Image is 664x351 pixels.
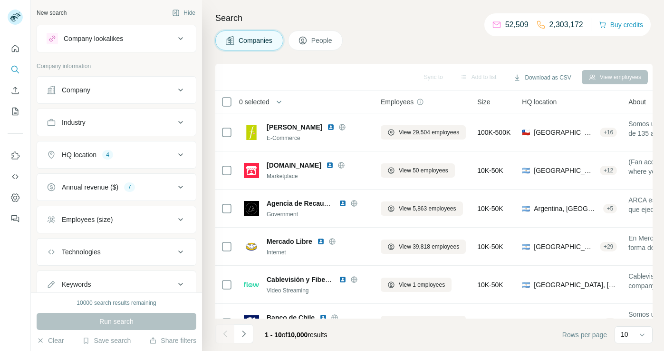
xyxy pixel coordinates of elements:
img: Logo of Banco de Chile [244,315,259,331]
span: View 5,863 employees [399,204,456,213]
span: Companies [239,36,273,45]
div: Company [62,85,90,95]
div: 7 [124,183,135,191]
span: View 50 employees [399,166,448,175]
button: Company [37,79,196,101]
span: [GEOGRAPHIC_DATA], [GEOGRAPHIC_DATA] [534,280,617,290]
button: Buy credits [599,18,643,31]
div: New search [37,9,67,17]
button: Enrich CSV [8,82,23,99]
span: [GEOGRAPHIC_DATA], [GEOGRAPHIC_DATA] [534,318,599,328]
button: View 39,818 employees [381,240,466,254]
div: Government [267,210,369,219]
button: My lists [8,103,23,120]
button: Navigate to next page [234,324,253,343]
span: [PERSON_NAME] [267,122,322,132]
div: Industry [62,118,86,127]
button: Clear [37,336,64,345]
span: 100K-500K [477,128,510,137]
button: Use Surfe API [8,168,23,185]
span: Banco de Chile [267,313,315,322]
span: [DOMAIN_NAME] [267,160,321,170]
span: 10K-50K [477,204,503,213]
img: Logo of Falabella [244,125,259,140]
div: E-Commerce [267,134,369,142]
div: + 5 [603,204,617,213]
span: Mercado Libre [267,237,312,246]
span: 🇦🇷 [522,280,530,290]
button: View 29,504 employees [381,125,466,140]
img: Logo of Cablevisión y Fibertel Servicio Técnico [244,282,259,288]
div: + 3 [603,319,617,327]
span: [GEOGRAPHIC_DATA], [GEOGRAPHIC_DATA] [534,242,596,251]
span: View 11,162 employees [399,319,459,327]
button: Share filters [149,336,196,345]
p: 52,509 [505,19,529,30]
img: LinkedIn logo [339,276,346,283]
img: LinkedIn logo [339,200,346,207]
img: LinkedIn logo [319,314,327,321]
span: 🇦🇷 [522,242,530,251]
span: 1 - 10 [265,331,282,339]
span: View 29,504 employees [399,128,459,137]
span: 10K-50K [477,318,503,328]
button: Use Surfe on LinkedIn [8,147,23,164]
span: [GEOGRAPHIC_DATA], [GEOGRAPHIC_DATA] [534,166,596,175]
span: results [265,331,327,339]
button: Dashboard [8,189,23,206]
button: Save search [82,336,131,345]
span: View 39,818 employees [399,242,459,251]
span: 10K-50K [477,166,503,175]
img: Logo of Mercado Libre [244,239,259,254]
p: Company information [37,62,196,70]
div: Internet [267,248,369,257]
img: Logo of Agencia de Recaudación y Control Aduanero [244,201,259,216]
button: Company lookalikes [37,27,196,50]
span: 0 selected [239,97,269,107]
div: Company lookalikes [64,34,123,43]
span: HQ location [522,97,557,107]
span: 🇦🇷 [522,204,530,213]
span: About [628,97,646,107]
span: 🇦🇷 [522,166,530,175]
p: 10 [621,330,628,339]
button: HQ location4 [37,143,196,166]
span: View 1 employees [399,281,445,289]
span: 10,000 [288,331,308,339]
button: Download as CSV [507,70,577,85]
button: Hide [165,6,202,20]
button: Annual revenue ($)7 [37,176,196,199]
button: Feedback [8,210,23,227]
div: Marketplace [267,172,369,181]
button: Technologies [37,241,196,263]
button: Quick start [8,40,23,57]
div: + 29 [600,242,617,251]
div: Video Streaming [267,286,369,295]
img: LinkedIn logo [317,238,325,245]
button: Industry [37,111,196,134]
div: HQ location [62,150,96,160]
div: Employees (size) [62,215,113,224]
div: + 12 [600,166,617,175]
span: Rows per page [562,330,607,340]
div: 4 [102,150,113,159]
span: 🇨🇱 [522,128,530,137]
button: Search [8,61,23,78]
div: + 16 [600,128,617,137]
img: LinkedIn logo [326,161,334,169]
span: Employees [381,97,414,107]
span: 10K-50K [477,280,503,290]
span: Argentina, [GEOGRAPHIC_DATA] of [GEOGRAPHIC_DATA] [534,204,599,213]
button: Employees (size) [37,208,196,231]
span: of [282,331,288,339]
span: People [311,36,333,45]
button: Keywords [37,273,196,296]
span: Agencia de Recaudación y Control Aduanero [267,200,409,207]
span: [GEOGRAPHIC_DATA], [GEOGRAPHIC_DATA] [534,128,596,137]
div: Technologies [62,247,101,257]
img: Logo of itch.io [244,163,259,178]
span: 🇨🇱 [522,318,530,328]
div: Keywords [62,280,91,289]
div: 10000 search results remaining [77,299,156,307]
p: 2,303,172 [549,19,583,30]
